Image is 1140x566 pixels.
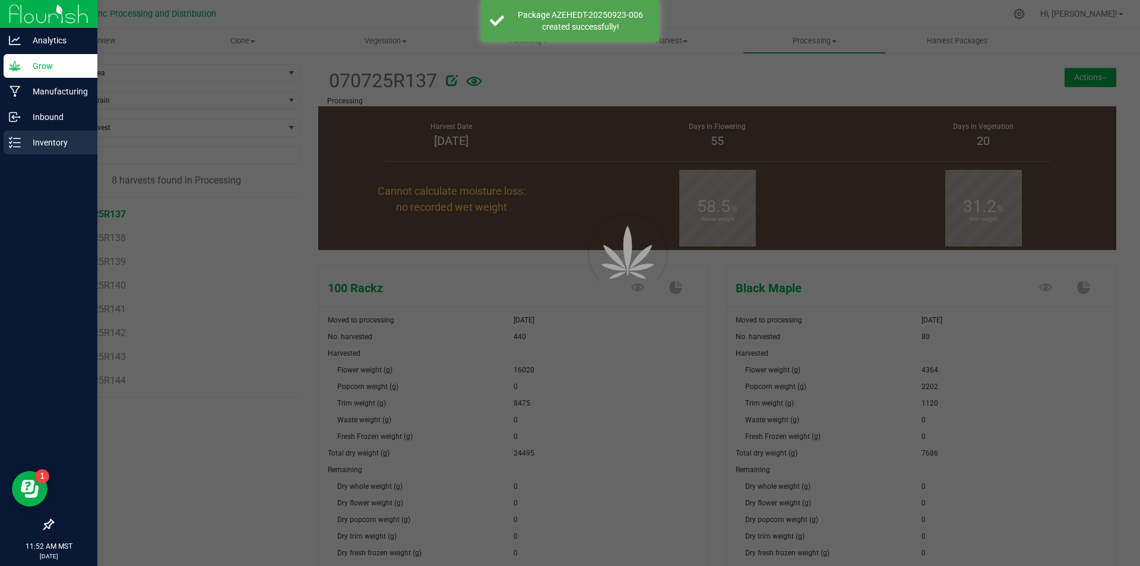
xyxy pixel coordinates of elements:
[21,135,92,150] p: Inventory
[35,469,49,483] iframe: Resource center unread badge
[21,84,92,99] p: Manufacturing
[21,33,92,48] p: Analytics
[5,541,92,552] p: 11:52 AM MST
[9,34,21,46] inline-svg: Analytics
[9,86,21,97] inline-svg: Manufacturing
[9,137,21,148] inline-svg: Inventory
[511,9,650,33] div: Package AZEHEDT-20250923-006 created successfully!
[21,110,92,124] p: Inbound
[9,111,21,123] inline-svg: Inbound
[5,552,92,561] p: [DATE]
[12,471,47,507] iframe: Resource center
[21,59,92,73] p: Grow
[9,60,21,72] inline-svg: Grow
